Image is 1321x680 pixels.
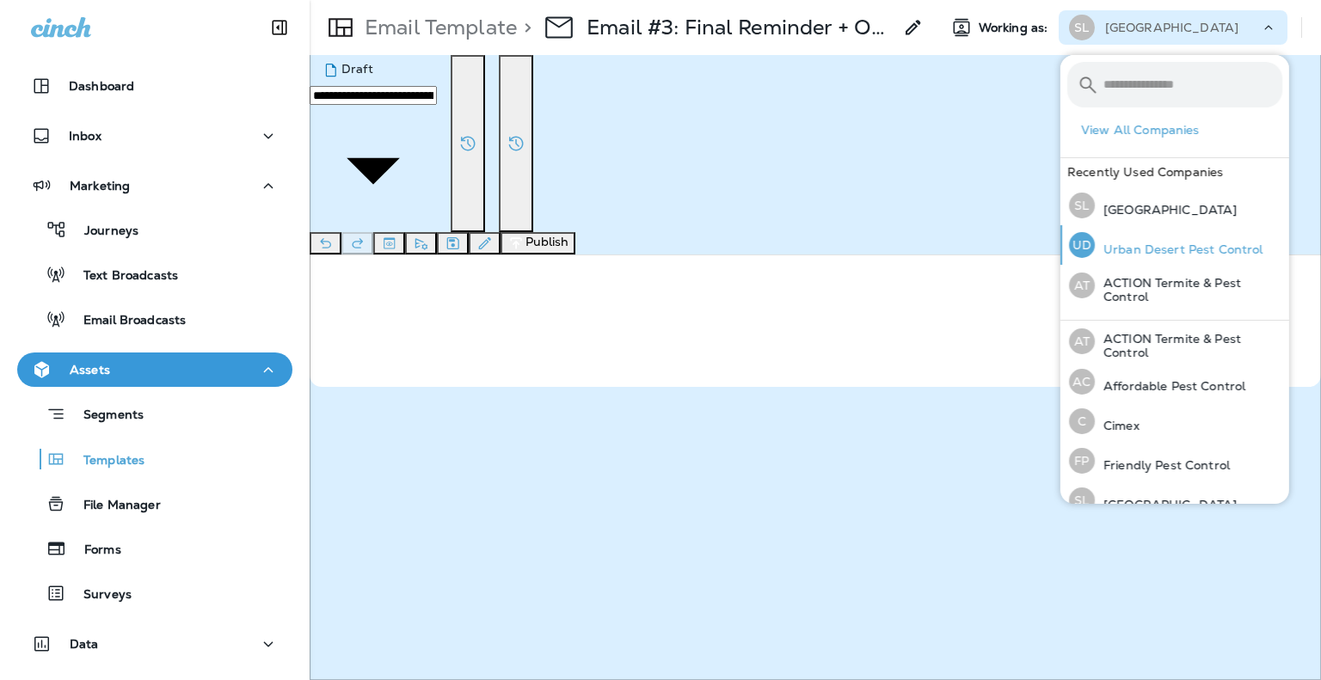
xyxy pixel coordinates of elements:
button: Undo [310,232,341,254]
p: Templates [66,453,144,469]
button: Forms [17,530,292,567]
p: Dashboard [69,79,134,93]
div: SL [1069,487,1095,513]
p: Journeys [67,224,138,240]
button: ATACTION Termite & Pest Control [1060,321,1289,362]
p: Marketing [70,179,130,193]
button: ACAffordable Pest Control [1060,362,1289,401]
button: Text Broadcasts [17,256,292,292]
button: Journeys [17,211,292,248]
button: View Changelog [499,55,533,232]
p: Urban Desert Pest Control [1095,242,1263,256]
p: [GEOGRAPHIC_DATA] [1105,21,1238,34]
p: Cimex [1095,419,1140,432]
button: Assets [17,352,292,387]
button: UDUrban Desert Pest Control [1060,225,1289,265]
button: Inbox [17,119,292,153]
button: Send test email [405,232,437,254]
button: Redo [341,232,373,254]
p: Email Broadcasts [66,313,186,329]
div: C [1069,408,1095,434]
p: Segments [66,407,144,425]
div: SL [1069,193,1095,218]
p: Inbox [69,129,101,143]
p: File Manager [66,498,161,514]
button: SL[GEOGRAPHIC_DATA] [1060,481,1289,520]
button: Segments [17,395,292,432]
span: Working as: [979,21,1052,35]
button: Dashboard [17,69,292,103]
p: Affordable Pest Control [1095,379,1245,393]
p: [GEOGRAPHIC_DATA] [1095,498,1237,512]
button: FPFriendly Pest Control [1060,441,1289,481]
button: Publish [501,232,575,254]
button: Collapse Sidebar [255,10,304,45]
p: [GEOGRAPHIC_DATA] [1095,203,1237,217]
button: ATACTION Termite & Pest Control [1060,265,1289,306]
button: CCimex [1060,401,1289,441]
div: UD [1069,232,1095,258]
button: Data [17,627,292,661]
div: AT [1069,273,1095,298]
button: Toggle preview [373,232,405,254]
p: Text Broadcasts [66,268,178,285]
p: ACTION Termite & Pest Control [1095,276,1282,303]
button: File Manager [17,486,292,522]
p: Friendly Pest Control [1095,458,1230,472]
p: Surveys [66,587,132,603]
button: Save [437,232,469,254]
button: Marketing [17,168,292,203]
button: SL[GEOGRAPHIC_DATA] [1060,186,1289,225]
div: SL [1069,15,1095,40]
div: FP [1069,448,1095,474]
div: Recently Used Companies [1060,158,1289,186]
div: AC [1069,369,1095,395]
button: Edit details [469,232,501,254]
p: ACTION Termite & Pest Control [1095,332,1282,359]
button: Email Broadcasts [17,301,292,337]
p: Email #3: Final Reminder + Offer (Day 7) [587,15,893,40]
button: View All Companies [1074,117,1289,144]
button: Templates [17,441,292,477]
p: > [517,15,531,40]
div: Draft [320,62,427,79]
p: Email Template [358,15,517,40]
button: Surveys [17,575,292,611]
div: AT [1069,328,1095,354]
p: Assets [70,363,110,377]
button: Restore from previous version [451,55,485,232]
p: Forms [67,542,121,559]
p: Data [70,637,99,651]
